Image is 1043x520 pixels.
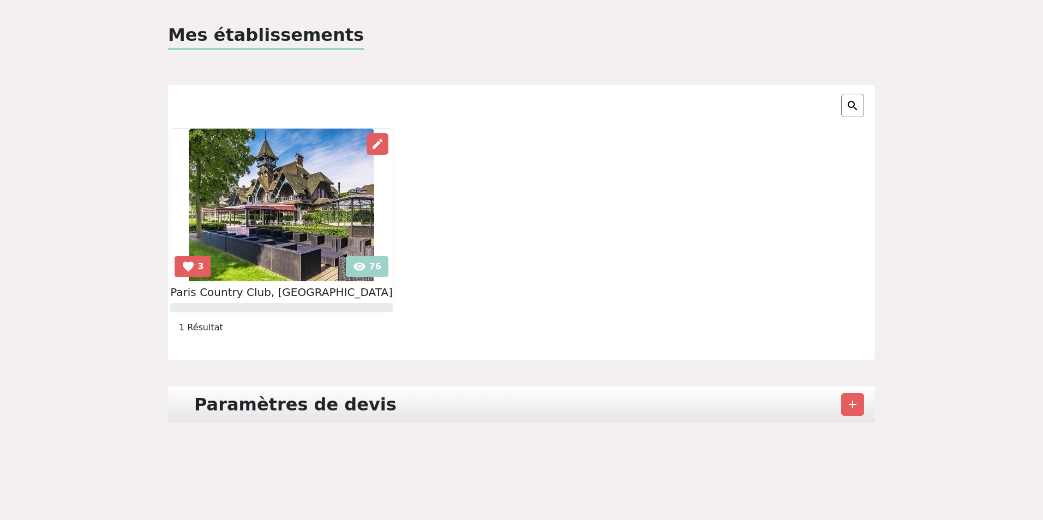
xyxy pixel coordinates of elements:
[170,286,393,299] h2: Paris Country Club, [GEOGRAPHIC_DATA]
[371,137,384,150] span: edit
[841,393,864,416] button: add
[188,391,403,418] div: Paramètres de devis
[172,321,871,334] div: 1 Résultat
[168,22,364,50] p: Mes établissements
[189,129,374,281] img: 1.jpg
[170,128,393,312] div: visibility 76 favorite 3 edit Paris Country Club, [GEOGRAPHIC_DATA]
[846,398,859,411] span: add
[846,99,859,112] img: search.png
